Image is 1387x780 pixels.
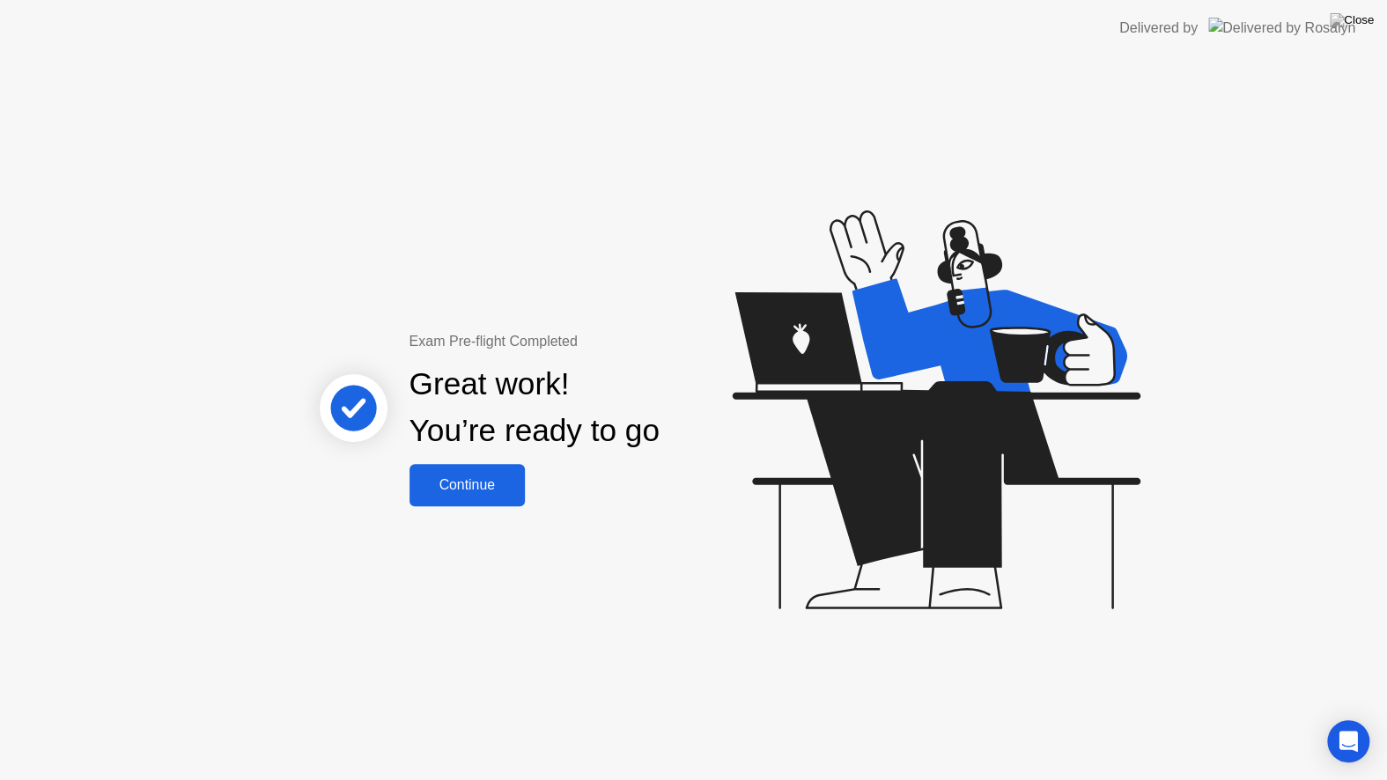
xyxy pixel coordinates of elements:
[415,477,520,493] div: Continue
[1330,13,1374,27] img: Close
[409,464,525,506] button: Continue
[1327,720,1369,762] div: Open Intercom Messenger
[409,361,660,454] div: Great work! You’re ready to go
[409,331,773,352] div: Exam Pre-flight Completed
[1208,18,1355,38] img: Delivered by Rosalyn
[1119,18,1198,39] div: Delivered by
